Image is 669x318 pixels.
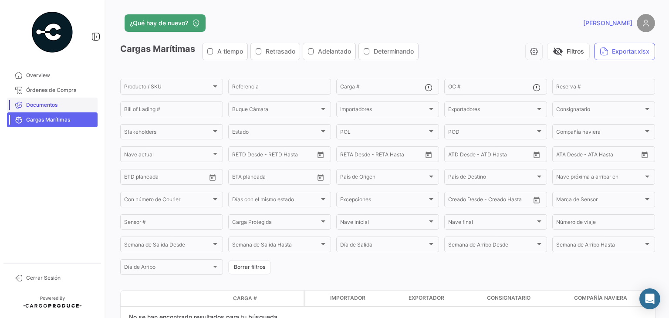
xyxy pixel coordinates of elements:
input: Hasta [254,175,293,181]
span: Órdenes de Compra [26,86,94,94]
a: Documentos [7,98,98,112]
button: Open calendar [422,148,435,161]
span: Adelantado [318,47,351,56]
button: Determinando [359,43,418,60]
input: ATA Desde [556,152,583,159]
span: ¿Qué hay de nuevo? [130,19,188,27]
span: Importadores [340,108,427,114]
input: Desde [232,152,248,159]
span: Producto / SKU [124,85,211,91]
a: Overview [7,68,98,83]
img: powered-by.png [30,10,74,54]
span: Semana de Salida Hasta [232,243,319,249]
input: Desde [124,175,140,181]
span: Nave próxima a arribar en [556,175,643,181]
a: Órdenes de Compra [7,83,98,98]
datatable-header-cell: Carga Protegida [305,291,327,306]
span: Semana de Arribo Desde [448,243,535,249]
span: Con número de Courier [124,198,211,204]
span: Semana de Salida Desde [124,243,211,249]
input: ATD Hasta [482,152,521,159]
button: ¿Qué hay de nuevo? [125,14,206,32]
button: A tiempo [203,43,247,60]
div: Abrir Intercom Messenger [639,288,660,309]
span: Consignatario [487,294,530,302]
span: Buque Cámara [232,108,319,114]
button: Open calendar [314,148,327,161]
span: Días con el mismo estado [232,198,319,204]
span: visibility_off [553,46,563,57]
span: Exportadores [448,108,535,114]
button: Exportar.xlsx [594,43,655,60]
span: A tiempo [217,47,243,56]
input: Hasta [362,152,401,159]
button: Open calendar [206,171,219,184]
span: Excepciones [340,198,427,204]
span: Determinando [374,47,414,56]
span: POL [340,130,427,136]
span: Cargas Marítimas [26,116,94,124]
button: Open calendar [530,193,543,206]
datatable-header-cell: Modo de Transporte [138,295,160,302]
span: Exportador [409,294,444,302]
span: Retrasado [266,47,295,56]
span: Overview [26,71,94,79]
span: Documentos [26,101,94,109]
span: Día de Salida [340,243,427,249]
h3: Cargas Marítimas [120,43,421,60]
button: Open calendar [638,148,651,161]
a: Cargas Marítimas [7,112,98,127]
button: visibility_offFiltros [547,43,590,60]
span: Día de Arribo [124,265,211,271]
span: Cerrar Sesión [26,274,94,282]
span: País de Destino [448,175,535,181]
datatable-header-cell: Exportador [405,291,483,306]
input: Desde [232,175,248,181]
input: Hasta [254,152,293,159]
button: Open calendar [314,171,327,184]
input: Creado Desde [448,198,483,204]
input: Desde [340,152,356,159]
button: Borrar filtros [228,260,271,274]
datatable-header-cell: Consignatario [483,291,571,306]
span: Consignatario [556,108,643,114]
span: [PERSON_NAME] [583,19,632,27]
button: Open calendar [530,148,543,161]
button: Retrasado [251,43,300,60]
button: Adelantado [303,43,355,60]
span: Nave final [448,220,535,227]
datatable-header-cell: Compañía naviera [571,291,649,306]
span: Compañía naviera [574,294,627,302]
img: placeholder-user.png [637,14,655,32]
span: Marca de Sensor [556,198,643,204]
span: Nave inicial [340,220,427,227]
span: POD [448,130,535,136]
span: Semana de Arribo Hasta [556,243,643,249]
span: Compañía naviera [556,130,643,136]
span: País de Origen [340,175,427,181]
span: Carga # [233,294,257,302]
datatable-header-cell: Carga # [230,291,282,306]
span: Estado [232,130,319,136]
span: Carga Protegida [232,220,319,227]
span: Importador [330,294,365,302]
input: Creado Hasta [489,198,528,204]
datatable-header-cell: Póliza [282,295,304,302]
input: Hasta [146,175,185,181]
datatable-header-cell: Estado de Envio [160,295,230,302]
span: Stakeholders [124,130,211,136]
datatable-header-cell: Importador [327,291,405,306]
input: ATA Hasta [589,152,628,159]
span: Nave actual [124,152,211,159]
input: ATD Desde [448,152,476,159]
